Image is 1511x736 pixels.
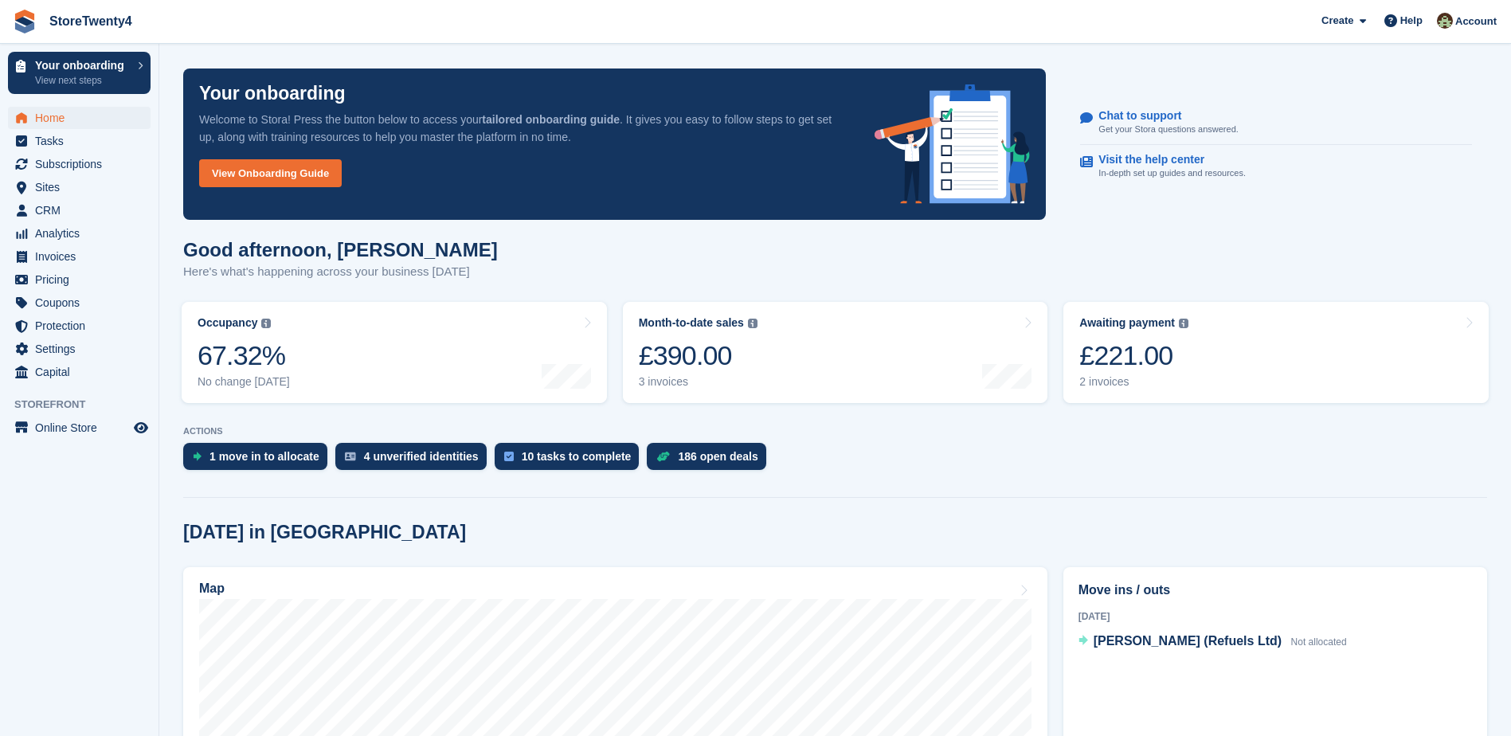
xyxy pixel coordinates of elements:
h2: [DATE] in [GEOGRAPHIC_DATA] [183,522,466,543]
div: 10 tasks to complete [522,450,632,463]
a: Chat to support Get your Stora questions answered. [1080,101,1472,145]
span: Home [35,107,131,129]
span: Analytics [35,222,131,245]
span: CRM [35,199,131,221]
span: Create [1321,13,1353,29]
img: icon-info-grey-7440780725fd019a000dd9b08b2336e03edf1995a4989e88bcd33f0948082b44.svg [748,319,757,328]
a: Visit the help center In-depth set up guides and resources. [1080,145,1472,188]
div: £221.00 [1079,339,1188,372]
h1: Good afternoon, [PERSON_NAME] [183,239,498,260]
img: move_ins_to_allocate_icon-fdf77a2bb77ea45bf5b3d319d69a93e2d87916cf1d5bf7949dd705db3b84f3ca.svg [193,452,202,461]
a: menu [8,176,151,198]
div: No change [DATE] [198,375,290,389]
a: menu [8,417,151,439]
span: Online Store [35,417,131,439]
a: menu [8,222,151,245]
strong: tailored onboarding guide [482,113,620,126]
a: menu [8,338,151,360]
a: Month-to-date sales £390.00 3 invoices [623,302,1048,403]
span: Subscriptions [35,153,131,175]
img: task-75834270c22a3079a89374b754ae025e5fb1db73e45f91037f5363f120a921f8.svg [504,452,514,461]
p: ACTIONS [183,426,1487,437]
p: Welcome to Stora! Press the button below to access your . It gives you easy to follow steps to ge... [199,111,849,146]
a: StoreTwenty4 [43,8,139,34]
span: Account [1455,14,1497,29]
div: 186 open deals [678,450,757,463]
a: Awaiting payment £221.00 2 invoices [1063,302,1489,403]
a: Your onboarding View next steps [8,52,151,94]
a: [PERSON_NAME] (Refuels Ltd) Not allocated [1078,632,1347,652]
a: 186 open deals [647,443,773,478]
img: icon-info-grey-7440780725fd019a000dd9b08b2336e03edf1995a4989e88bcd33f0948082b44.svg [261,319,271,328]
img: stora-icon-8386f47178a22dfd0bd8f6a31ec36ba5ce8667c1dd55bd0f319d3a0aa187defe.svg [13,10,37,33]
span: Tasks [35,130,131,152]
div: Month-to-date sales [639,316,744,330]
a: View Onboarding Guide [199,159,342,187]
p: Here's what's happening across your business [DATE] [183,263,498,281]
span: Settings [35,338,131,360]
span: Invoices [35,245,131,268]
p: Visit the help center [1098,153,1233,166]
p: Your onboarding [35,60,130,71]
img: onboarding-info-6c161a55d2c0e0a8cae90662b2fe09162a5109e8cc188191df67fb4f79e88e88.svg [875,84,1031,204]
p: In-depth set up guides and resources. [1098,166,1246,180]
a: menu [8,199,151,221]
span: Pricing [35,268,131,291]
div: 2 invoices [1079,375,1188,389]
a: menu [8,107,151,129]
div: 4 unverified identities [364,450,479,463]
img: icon-info-grey-7440780725fd019a000dd9b08b2336e03edf1995a4989e88bcd33f0948082b44.svg [1179,319,1188,328]
span: Capital [35,361,131,383]
a: menu [8,361,151,383]
a: 1 move in to allocate [183,443,335,478]
a: menu [8,292,151,314]
span: Storefront [14,397,159,413]
span: Sites [35,176,131,198]
a: menu [8,130,151,152]
div: Awaiting payment [1079,316,1175,330]
span: Help [1400,13,1423,29]
div: 1 move in to allocate [209,450,319,463]
p: Chat to support [1098,109,1225,123]
a: 4 unverified identities [335,443,495,478]
p: Get your Stora questions answered. [1098,123,1238,136]
span: [PERSON_NAME] (Refuels Ltd) [1094,634,1282,648]
a: menu [8,315,151,337]
span: Not allocated [1291,636,1347,648]
h2: Map [199,581,225,596]
img: deal-1b604bf984904fb50ccaf53a9ad4b4a5d6e5aea283cecdc64d6e3604feb123c2.svg [656,451,670,462]
div: [DATE] [1078,609,1472,624]
a: menu [8,153,151,175]
a: Preview store [131,418,151,437]
div: Occupancy [198,316,257,330]
div: 67.32% [198,339,290,372]
span: Coupons [35,292,131,314]
p: View next steps [35,73,130,88]
span: Protection [35,315,131,337]
div: £390.00 [639,339,757,372]
a: 10 tasks to complete [495,443,648,478]
p: Your onboarding [199,84,346,103]
a: menu [8,268,151,291]
img: verify_identity-adf6edd0f0f0b5bbfe63781bf79b02c33cf7c696d77639b501bdc392416b5a36.svg [345,452,356,461]
img: Lee Hanlon [1437,13,1453,29]
h2: Move ins / outs [1078,581,1472,600]
div: 3 invoices [639,375,757,389]
a: menu [8,245,151,268]
a: Occupancy 67.32% No change [DATE] [182,302,607,403]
